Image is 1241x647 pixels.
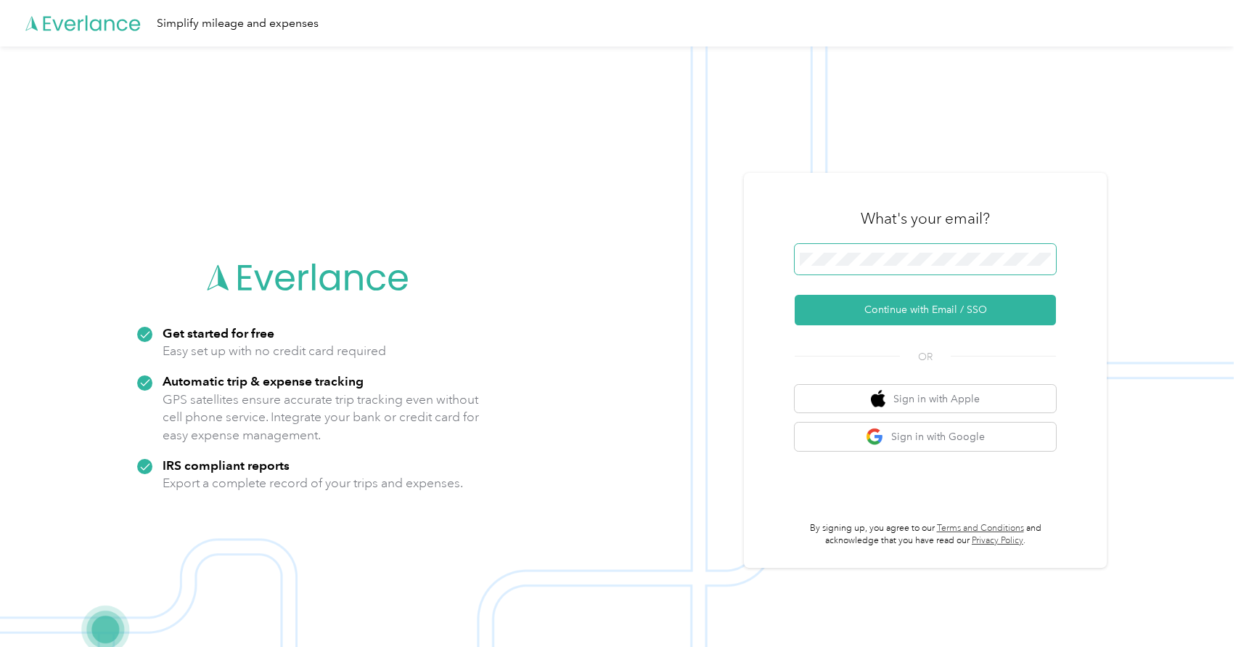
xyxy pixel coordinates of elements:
[866,428,884,446] img: google logo
[900,349,951,365] span: OR
[163,373,364,388] strong: Automatic trip & expense tracking
[157,15,319,33] div: Simplify mileage and expenses
[937,523,1024,534] a: Terms and Conditions
[795,423,1056,451] button: google logoSign in with Google
[972,535,1023,546] a: Privacy Policy
[861,208,990,229] h3: What's your email?
[871,390,885,408] img: apple logo
[163,457,290,473] strong: IRS compliant reports
[163,391,480,444] p: GPS satellites ensure accurate trip tracking even without cell phone service. Integrate your bank...
[795,522,1056,548] p: By signing up, you agree to our and acknowledge that you have read our .
[795,385,1056,413] button: apple logoSign in with Apple
[163,342,386,360] p: Easy set up with no credit card required
[163,325,274,341] strong: Get started for free
[163,474,463,492] p: Export a complete record of your trips and expenses.
[795,295,1056,325] button: Continue with Email / SSO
